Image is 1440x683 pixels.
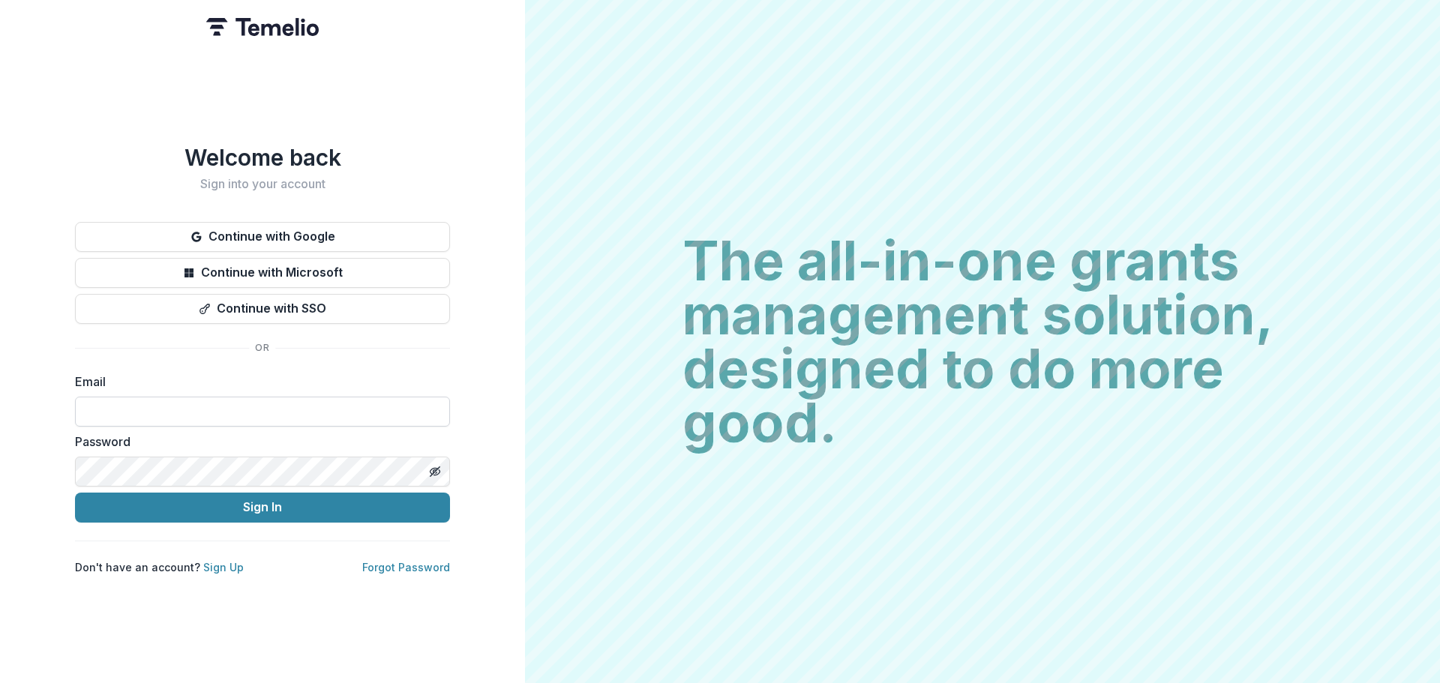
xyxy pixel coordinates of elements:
button: Continue with Microsoft [75,258,450,288]
label: Email [75,373,441,391]
label: Password [75,433,441,451]
button: Toggle password visibility [423,460,447,484]
h2: Sign into your account [75,177,450,191]
a: Forgot Password [362,561,450,574]
button: Continue with SSO [75,294,450,324]
button: Continue with Google [75,222,450,252]
button: Sign In [75,493,450,523]
a: Sign Up [203,561,244,574]
p: Don't have an account? [75,559,244,575]
img: Temelio [206,18,319,36]
h1: Welcome back [75,144,450,171]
